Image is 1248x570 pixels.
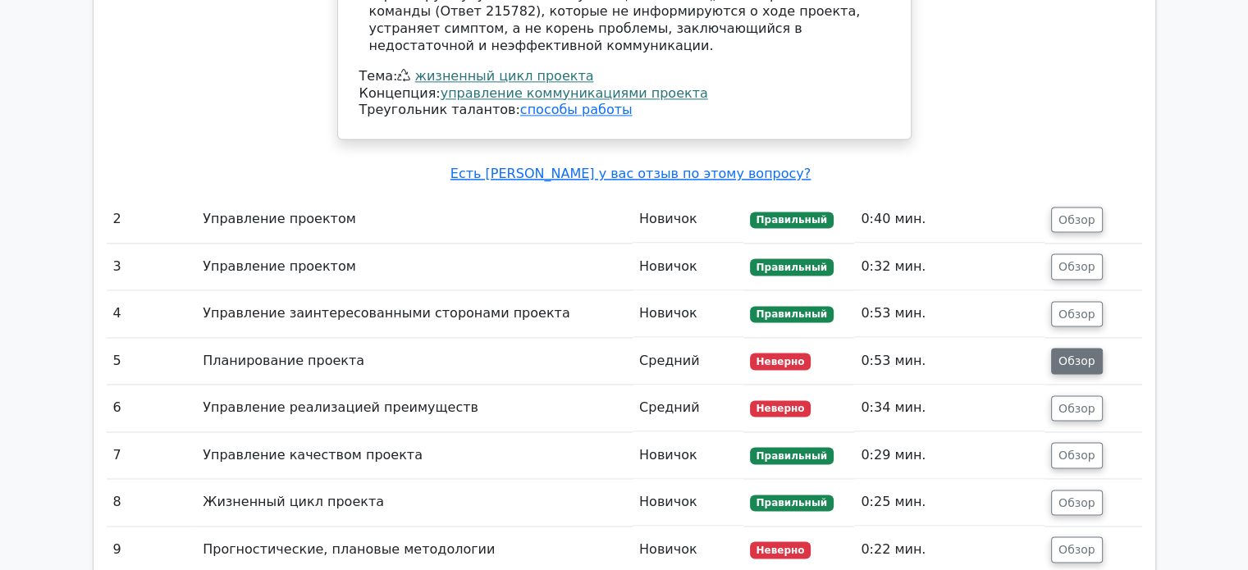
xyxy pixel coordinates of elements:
[1051,301,1103,327] button: Обзор
[639,447,697,463] font: Новичок
[113,305,121,321] font: 4
[861,447,926,463] font: 0:29 мин.
[639,399,700,415] font: Средний
[113,399,121,415] font: 6
[861,494,926,509] font: 0:25 мин.
[1058,495,1095,508] font: Обзор
[1058,260,1095,273] font: Обзор
[1051,253,1103,280] button: Обзор
[441,85,708,101] a: управление коммуникациями проекта
[359,102,520,117] font: Треугольник талантов:
[1051,536,1103,563] button: Обзор
[1051,442,1103,468] button: Обзор
[756,356,804,367] font: Неверно
[1058,307,1095,320] font: Обзор
[639,494,697,509] font: Новичок
[203,353,364,368] font: Планирование проекта
[861,541,926,557] font: 0:22 мин.
[639,541,697,557] font: Новичок
[639,258,697,274] font: Новичок
[203,399,478,415] font: Управление реализацией преимуществ
[113,353,121,368] font: 5
[113,494,121,509] font: 8
[639,305,697,321] font: Новичок
[756,308,827,320] font: Правильный
[756,262,827,273] font: Правильный
[113,258,121,274] font: 3
[756,403,804,414] font: Неверно
[359,85,441,101] font: Концепция:
[203,305,569,321] font: Управление заинтересованными сторонами проекта
[861,305,926,321] font: 0:53 мин.
[639,211,697,226] font: Новичок
[359,68,398,84] font: Тема:
[756,497,827,508] font: Правильный
[203,447,423,463] font: Управление качеством проекта
[450,166,811,181] a: Есть [PERSON_NAME] у вас отзыв по этому вопросу?
[639,353,700,368] font: Средний
[113,211,121,226] font: 2
[203,211,356,226] font: Управление проектом
[1058,354,1095,367] font: Обзор
[113,447,121,463] font: 7
[1051,348,1103,374] button: Обзор
[203,541,495,557] font: Прогностические, плановые методологии
[861,211,926,226] font: 0:40 мин.
[1051,207,1103,233] button: Обзор
[756,214,827,226] font: Правильный
[113,541,121,557] font: 9
[756,450,827,462] font: Правильный
[520,102,633,117] a: способы работы
[1051,395,1103,422] button: Обзор
[203,258,356,274] font: Управление проектом
[861,399,926,415] font: 0:34 мин.
[861,258,926,274] font: 0:32 мин.
[1058,449,1095,462] font: Обзор
[756,545,804,556] font: Неверно
[203,494,384,509] font: Жизненный цикл проекта
[861,353,926,368] font: 0:53 мин.
[1058,212,1095,226] font: Обзор
[414,68,593,84] a: жизненный цикл проекта
[1058,401,1095,414] font: Обзор
[1051,490,1103,516] button: Обзор
[1058,543,1095,556] font: Обзор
